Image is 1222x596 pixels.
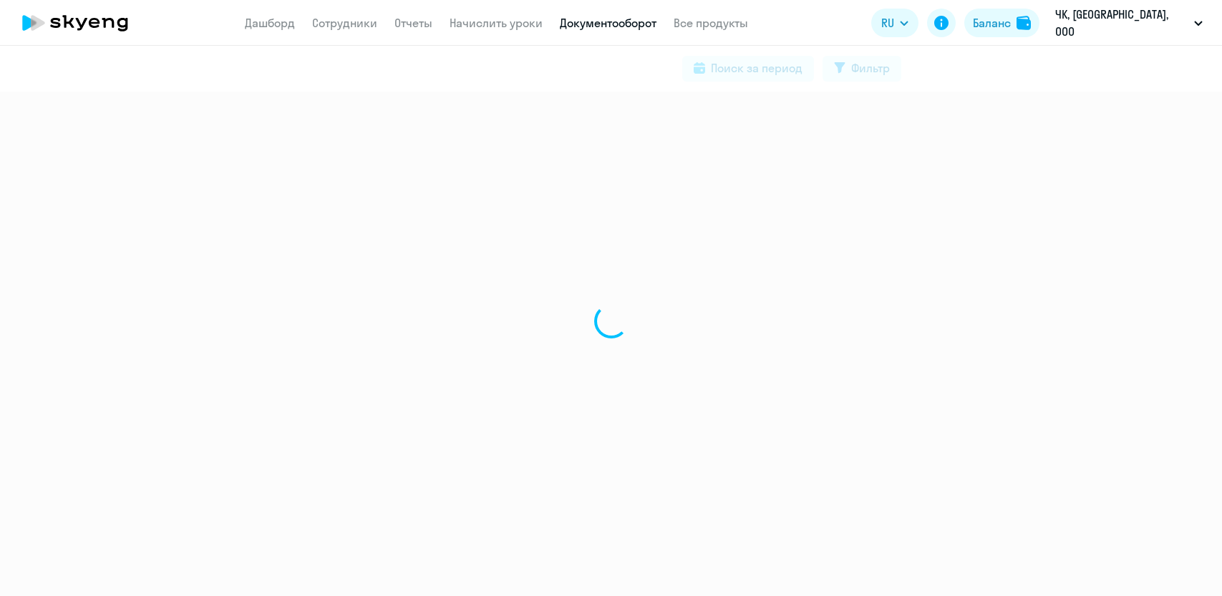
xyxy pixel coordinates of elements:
[871,9,918,37] button: RU
[245,16,295,30] a: Дашборд
[1017,16,1031,30] img: balance
[312,16,377,30] a: Сотрудники
[450,16,543,30] a: Начислить уроки
[973,14,1011,31] div: Баланс
[674,16,748,30] a: Все продукты
[560,16,656,30] a: Документооборот
[881,14,894,31] span: RU
[964,9,1039,37] button: Балансbalance
[1055,6,1188,40] p: ЧК, [GEOGRAPHIC_DATA], ООО
[1048,6,1210,40] button: ЧК, [GEOGRAPHIC_DATA], ООО
[394,16,432,30] a: Отчеты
